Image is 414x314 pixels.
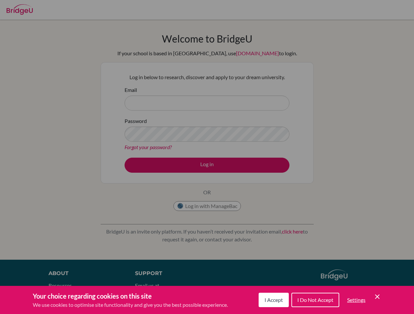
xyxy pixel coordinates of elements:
[33,301,228,309] p: We use cookies to optimise site functionality and give you the best possible experience.
[33,291,228,301] h3: Your choice regarding cookies on this site
[347,297,365,303] span: Settings
[265,297,283,303] span: I Accept
[373,293,381,301] button: Save and close
[342,293,371,306] button: Settings
[297,297,333,303] span: I Do Not Accept
[291,293,339,307] button: I Do Not Accept
[259,293,289,307] button: I Accept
